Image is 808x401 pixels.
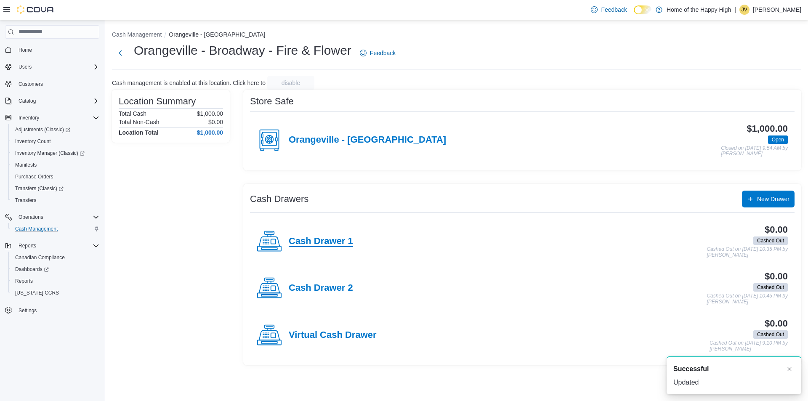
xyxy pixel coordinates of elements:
a: Inventory Manager (Classic) [8,147,103,159]
h4: Cash Drawer 2 [289,283,353,294]
img: Cova [17,5,55,14]
h3: $0.00 [765,319,788,329]
p: | [734,5,736,15]
button: Operations [2,211,103,223]
button: Reports [15,241,40,251]
button: Transfers [8,194,103,206]
span: Cashed Out [753,330,788,339]
h3: $0.00 [765,271,788,281]
span: Cashed Out [753,283,788,292]
button: Inventory [2,112,103,124]
h3: $1,000.00 [747,124,788,134]
a: Dashboards [12,264,52,274]
h1: Orangeville - Broadway - Fire & Flower [134,42,351,59]
span: Feedback [370,49,396,57]
a: Adjustments (Classic) [8,124,103,135]
a: Inventory Count [12,136,54,146]
h3: Store Safe [250,96,294,106]
span: Catalog [19,98,36,104]
span: Feedback [601,5,627,14]
span: Washington CCRS [12,288,99,298]
span: Canadian Compliance [15,254,65,261]
h3: $0.00 [765,225,788,235]
span: Reports [19,242,36,249]
a: Cash Management [12,224,61,234]
a: Transfers (Classic) [12,183,67,194]
span: Cashed Out [753,236,788,245]
button: New Drawer [742,191,795,207]
span: Inventory Manager (Classic) [12,148,99,158]
h4: Virtual Cash Drawer [289,330,377,341]
a: Feedback [587,1,630,18]
span: Purchase Orders [12,172,99,182]
span: Inventory [19,114,39,121]
p: Cash management is enabled at this location. Click here to [112,80,266,86]
button: Settings [2,304,103,316]
span: Purchase Orders [15,173,53,180]
input: Dark Mode [634,5,651,14]
button: Manifests [8,159,103,171]
a: Purchase Orders [12,172,57,182]
button: Users [2,61,103,73]
h4: Cash Drawer 1 [289,236,353,247]
span: Cash Management [15,226,58,232]
button: disable [267,76,314,90]
p: Home of the Happy High [667,5,731,15]
a: Feedback [356,45,399,61]
a: Customers [15,79,46,89]
a: Adjustments (Classic) [12,125,74,135]
span: Settings [15,305,99,315]
nav: An example of EuiBreadcrumbs [112,30,801,40]
span: Home [19,47,32,53]
div: Jennifer Verney [739,5,750,15]
span: Reports [15,241,99,251]
span: Manifests [12,160,99,170]
span: Operations [15,212,99,222]
span: Manifests [15,162,37,168]
span: Customers [15,79,99,89]
h4: $1,000.00 [197,129,223,136]
button: Home [2,44,103,56]
h4: Orangeville - [GEOGRAPHIC_DATA] [289,135,446,146]
h4: Location Total [119,129,159,136]
a: Home [15,45,35,55]
span: Catalog [15,96,99,106]
button: Inventory Count [8,135,103,147]
span: Open [768,135,788,144]
span: Adjustments (Classic) [12,125,99,135]
p: [PERSON_NAME] [753,5,801,15]
button: Cash Management [8,223,103,235]
span: Settings [19,307,37,314]
span: Dashboards [12,264,99,274]
span: New Drawer [757,195,789,203]
span: [US_STATE] CCRS [15,289,59,296]
span: Successful [673,364,709,374]
a: Reports [12,276,36,286]
div: Updated [673,377,795,388]
button: Reports [8,275,103,287]
span: Operations [19,214,43,220]
button: Users [15,62,35,72]
button: Dismiss toast [784,364,795,374]
span: Users [15,62,99,72]
span: Transfers [12,195,99,205]
p: $1,000.00 [197,110,223,117]
h3: Cash Drawers [250,194,308,204]
span: Transfers (Classic) [12,183,99,194]
button: Reports [2,240,103,252]
button: Next [112,45,129,61]
span: Dark Mode [634,14,634,15]
p: $0.00 [208,119,223,125]
span: Users [19,64,32,70]
div: Notification [673,364,795,374]
span: Inventory Manager (Classic) [15,150,85,157]
h3: Location Summary [119,96,196,106]
nav: Complex example [5,40,99,338]
span: Home [15,45,99,55]
span: Customers [19,81,43,88]
p: Cashed Out on [DATE] 9:10 PM by [PERSON_NAME] [710,340,788,352]
span: JV [742,5,747,15]
h6: Total Cash [119,110,146,117]
a: Transfers [12,195,40,205]
span: Cashed Out [757,237,784,244]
